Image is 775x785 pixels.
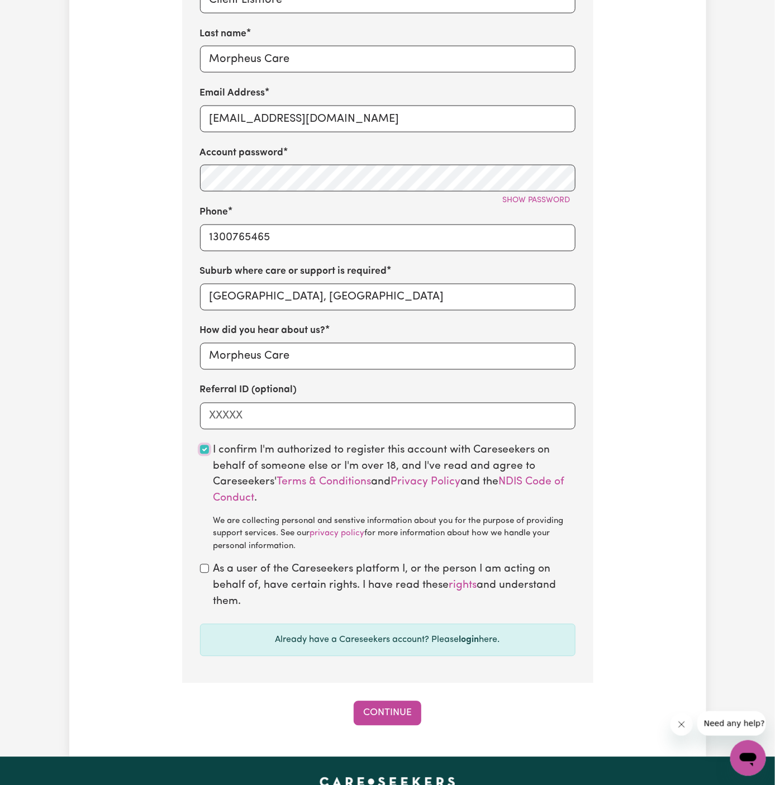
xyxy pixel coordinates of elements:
[498,192,576,209] button: Show password
[200,86,265,101] label: Email Address
[200,27,247,41] label: Last name
[354,701,421,726] button: Continue
[200,106,576,132] input: e.g. diana.rigg@yahoo.com.au
[200,343,576,370] input: e.g. Google, word of mouth etc.
[213,443,576,554] label: I confirm I'm authorized to register this account with Careseekers on behalf of someone else or I...
[213,516,576,554] div: We are collecting personal and senstive information about you for the purpose of providing suppor...
[200,146,284,160] label: Account password
[213,562,576,610] label: As a user of the Careseekers platform I, or the person I am acting on behalf of, have certain rig...
[200,383,297,398] label: Referral ID (optional)
[310,530,365,538] a: privacy policy
[200,225,576,251] input: e.g. 0412 345 678
[503,196,570,204] span: Show password
[200,284,576,311] input: e.g. North Bondi, New South Wales
[459,636,479,645] a: login
[200,324,326,339] label: How did you hear about us?
[200,265,387,279] label: Suburb where care or support is required
[200,205,229,220] label: Phone
[200,624,576,656] div: Already have a Careseekers account? Please here.
[277,477,372,488] a: Terms & Conditions
[449,581,477,591] a: rights
[697,711,766,736] iframe: Message from company
[671,713,693,736] iframe: Close message
[730,740,766,776] iframe: Button to launch messaging window
[200,403,576,430] input: XXXXX
[391,477,461,488] a: Privacy Policy
[200,46,576,73] input: e.g. Rigg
